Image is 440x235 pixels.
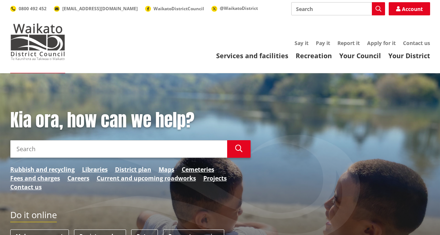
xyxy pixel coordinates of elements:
span: @WaikatoDistrict [220,5,258,11]
h1: Kia ora, how can we help? [10,110,251,131]
a: Rubbish and recycling [10,165,75,174]
a: @WaikatoDistrict [211,5,258,11]
a: Contact us [10,183,42,191]
a: Projects [203,174,227,183]
input: Search input [10,140,227,158]
a: Services and facilities [216,51,288,60]
a: [EMAIL_ADDRESS][DOMAIN_NAME] [54,5,138,12]
a: Contact us [403,40,430,46]
a: WaikatoDistrictCouncil [145,5,204,12]
span: 0800 492 452 [19,5,47,12]
a: Account [389,2,430,15]
a: Say it [295,40,308,46]
a: Report it [337,40,360,46]
span: [EMAIL_ADDRESS][DOMAIN_NAME] [62,5,138,12]
a: Current and upcoming roadworks [97,174,196,183]
h2: Do it online [10,210,57,223]
a: Fees and charges [10,174,60,183]
a: Libraries [82,165,108,174]
a: Recreation [296,51,332,60]
input: Search input [291,2,385,15]
img: Waikato District Council - Te Kaunihera aa Takiwaa o Waikato [10,23,65,60]
span: WaikatoDistrictCouncil [154,5,204,12]
a: Your Council [339,51,381,60]
a: Pay it [316,40,330,46]
a: Your District [388,51,430,60]
a: Apply for it [367,40,396,46]
a: Maps [159,165,174,174]
a: 0800 492 452 [10,5,47,12]
a: Cemeteries [182,165,214,174]
a: District plan [115,165,151,174]
a: Careers [67,174,89,183]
